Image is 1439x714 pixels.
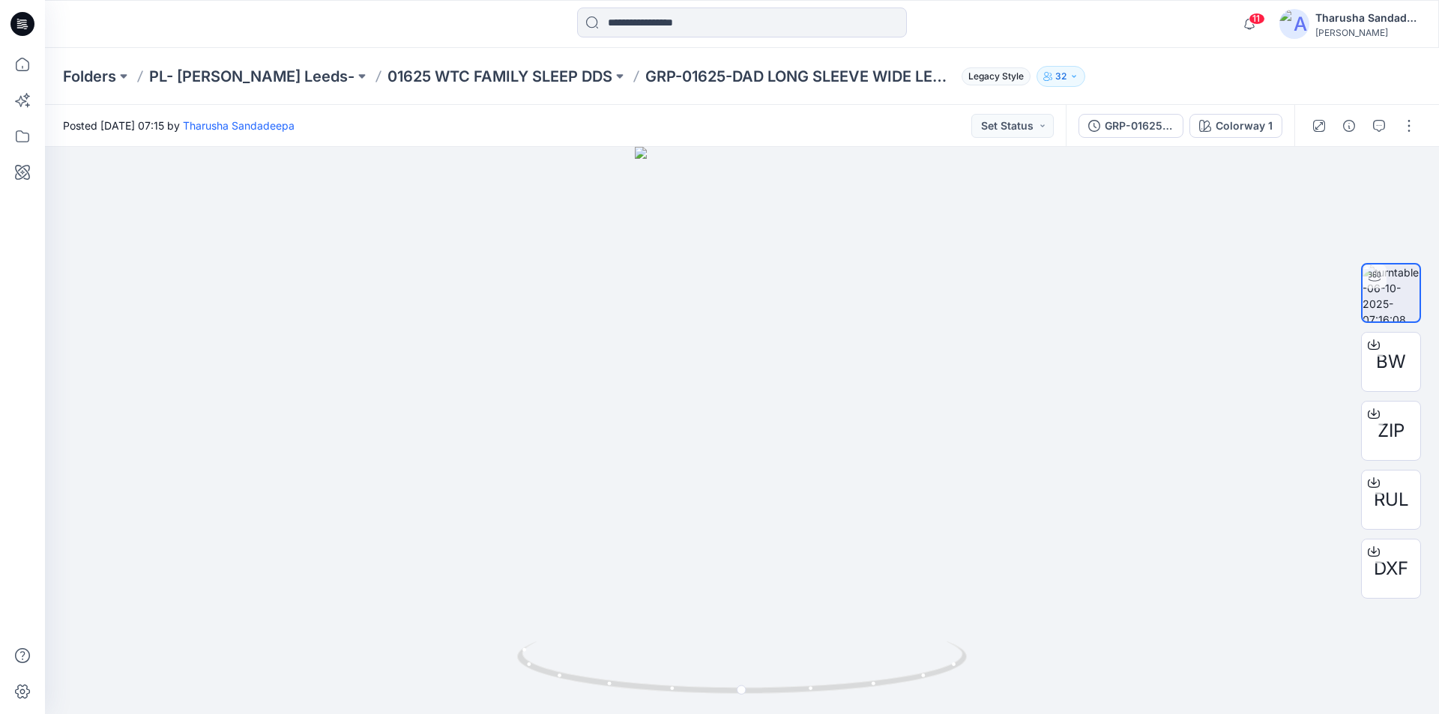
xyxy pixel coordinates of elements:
[1189,114,1282,138] button: Colorway 1
[149,66,355,87] a: PL- [PERSON_NAME] Leeds-
[645,66,956,87] p: GRP-01625-DAD LONG SLEEVE WIDE LEG_DEVELOPMENT
[962,67,1031,85] span: Legacy Style
[956,66,1031,87] button: Legacy Style
[1315,9,1420,27] div: Tharusha Sandadeepa
[183,119,295,132] a: Tharusha Sandadeepa
[1374,555,1408,582] span: DXF
[1055,68,1067,85] p: 32
[1079,114,1183,138] button: GRP-01625-DAD LONG SLEEVE WIDE LEG_DEVELOPMENT
[63,118,295,133] span: Posted [DATE] 07:15 by
[1216,118,1273,134] div: Colorway 1
[1279,9,1309,39] img: avatar
[1374,486,1409,513] span: RUL
[1037,66,1085,87] button: 32
[387,66,612,87] a: 01625 WTC FAMILY SLEEP DDS
[63,66,116,87] a: Folders
[1363,264,1420,321] img: turntable-06-10-2025-07:16:08
[1315,27,1420,38] div: [PERSON_NAME]
[1249,13,1265,25] span: 11
[1378,417,1405,444] span: ZIP
[1105,118,1174,134] div: GRP-01625-DAD LONG SLEEVE WIDE LEG_DEVELOPMENT
[1337,114,1361,138] button: Details
[1376,348,1406,375] span: BW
